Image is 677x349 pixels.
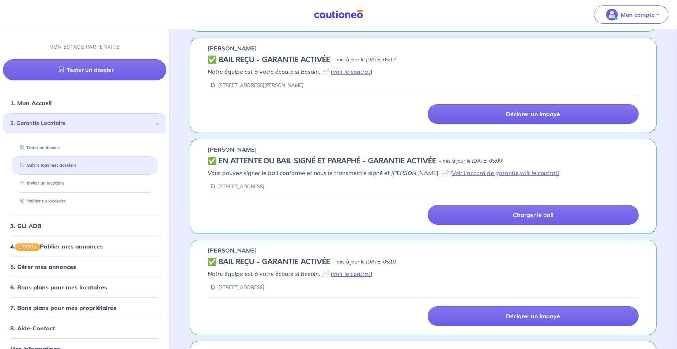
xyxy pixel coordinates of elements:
[3,280,166,295] div: 6. Bons plans pour mes locataires
[12,160,158,172] div: Suivre tous mes dossiers
[208,183,264,190] div: [STREET_ADDRESS]
[3,239,166,254] div: 4.GRATUITPublier mes annonces
[49,44,120,51] p: MON ESPACE PARTENAIRE
[10,325,55,332] a: 8. Aide-Contact
[332,68,371,75] a: Voir le contrat
[428,205,639,225] a: Charger le bail
[506,312,560,320] p: Déclarer un impayé
[520,169,558,177] a: voir le contrat
[311,10,366,19] img: Cautioneo
[428,104,639,124] a: Déclarer un impayé
[10,120,154,128] span: 2. Garantie Locataire
[332,270,371,277] a: Voir le contrat
[10,304,116,312] a: 7. Bons plans pour mes propriétaires
[621,10,655,19] p: Mon compte
[208,68,372,75] em: Notre équipe est à votre écoute si besoin. 📄 ( )
[12,178,158,190] div: Inviter un locataire
[333,258,396,266] p: - mis à jour le [DATE] 05:19
[10,284,107,291] a: 6. Bons plans pour mes locataires
[208,56,330,64] h5: ✅ BAIL REÇU - GARANTIE ACTIVÉE
[3,96,166,111] div: 1. Mon Accueil
[12,142,158,154] div: Tester un dossier
[208,56,639,64] div: state: CONTRACT-VALIDATED, Context: IN-MANAGEMENT,IS-GL-CAUTION
[10,100,52,107] a: 1. Mon Accueil
[17,199,66,204] a: Valider un locataire
[10,222,41,229] a: 3. GLI ADB
[208,169,560,177] em: Vous pouvez signer le bail conforme et nous le transmettre signé et [PERSON_NAME]. 📄 ( , )
[3,219,166,233] div: 3. GLI ADB
[208,82,303,89] div: [STREET_ADDRESS][PERSON_NAME]
[3,260,166,274] div: 5. Gérer mes annonces
[208,258,330,266] h5: ✅ BAIL REÇU - GARANTIE ACTIVÉE
[506,110,560,118] p: Déclarer un impayé
[10,263,76,271] a: 5. Gérer mes annonces
[208,258,639,266] div: state: CONTRACT-VALIDATED, Context: IN-MANAGEMENT,IS-GL-CAUTION
[3,301,166,315] div: 7. Bons plans pour mes propriétaires
[452,169,519,177] a: Voir l'accord de garantie
[333,56,396,64] p: - mis à jour le [DATE] 05:17
[208,157,436,166] h5: ✅️️️ EN ATTENTE DU BAIL SIGNÉ ET PARAPHÉ - GARANTIE ACTIVÉE
[513,211,553,219] p: Charger le bail
[3,60,166,81] a: Tester un dossier
[208,284,264,291] div: [STREET_ADDRESS]
[428,306,639,326] a: Déclarer un impayé
[17,181,64,186] a: Inviter un locataire
[208,44,257,53] p: [PERSON_NAME]
[3,321,166,336] div: 8. Aide-Contact
[17,163,76,168] a: Suivre tous mes dossiers
[439,158,502,165] p: - mis à jour le [DATE] 05:09
[208,157,639,166] div: state: CONTRACT-SIGNED, Context: FINISHED,IS-GL-CAUTION
[208,145,257,154] p: [PERSON_NAME]
[12,196,158,208] div: Valider un locataire
[208,246,257,255] p: [PERSON_NAME]
[10,243,103,250] a: 4.GRATUITPublier mes annonces
[17,145,60,150] a: Tester un dossier
[3,114,166,134] div: 2. Garantie Locataire
[208,270,372,277] em: Notre équipe est à votre écoute si besoin. 📄 ( )
[606,9,618,20] img: illu_account_valid_menu.svg
[594,5,668,24] button: illu_account_valid_menu.svgMon compte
